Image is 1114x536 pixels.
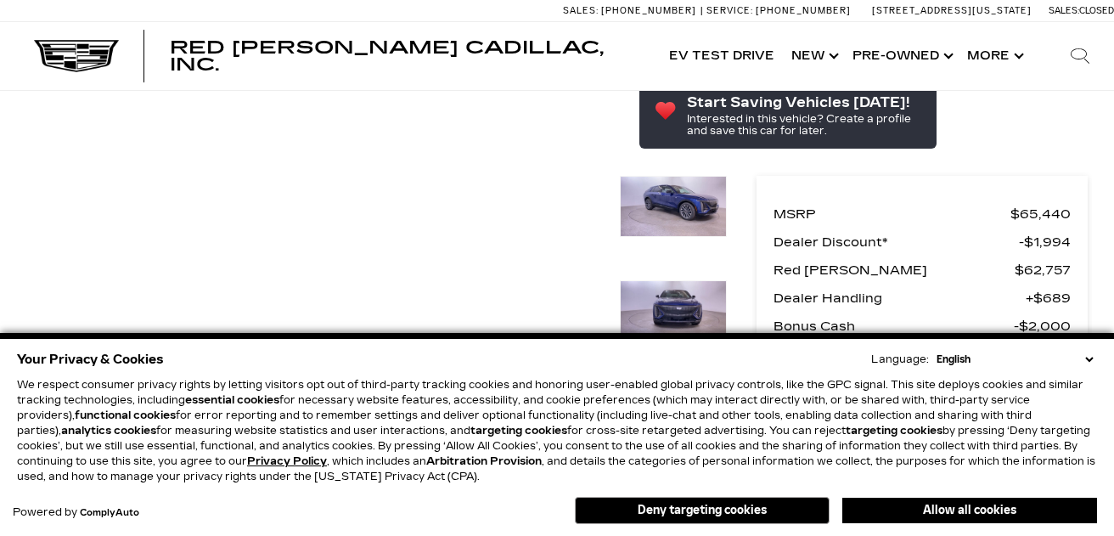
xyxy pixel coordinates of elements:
[783,22,844,90] a: New
[959,22,1029,90] button: More
[842,498,1097,523] button: Allow all cookies
[170,37,604,75] span: Red [PERSON_NAME] Cadillac, Inc.
[774,314,1071,338] a: Bonus Cash $2,000
[872,5,1032,16] a: [STREET_ADDRESS][US_STATE]
[932,352,1097,367] select: Language Select
[247,455,327,467] a: Privacy Policy
[844,22,959,90] a: Pre-Owned
[185,394,279,406] strong: essential cookies
[601,5,696,16] span: [PHONE_NUMBER]
[563,5,599,16] span: Sales:
[13,507,139,518] div: Powered by
[1010,202,1071,226] span: $65,440
[620,280,727,341] img: New 2025 Opulent Blue Metallic Cadillac Sport 1 image 3
[563,6,700,15] a: Sales: [PHONE_NUMBER]
[774,230,1071,254] a: Dealer Discount* $1,994
[470,425,567,437] strong: targeting cookies
[75,409,176,421] strong: functional cookies
[170,39,644,73] a: Red [PERSON_NAME] Cadillac, Inc.
[620,176,727,237] img: New 2025 Opulent Blue Metallic Cadillac Sport 1 image 2
[426,455,542,467] strong: Arbitration Provision
[846,425,942,437] strong: targeting cookies
[1014,314,1071,338] span: $2,000
[774,258,1015,282] span: Red [PERSON_NAME]
[774,286,1071,310] a: Dealer Handling $689
[774,258,1071,282] a: Red [PERSON_NAME] $62,757
[774,314,1014,338] span: Bonus Cash
[774,202,1071,226] a: MSRP $65,440
[1026,286,1071,310] span: $689
[80,508,139,518] a: ComplyAuto
[700,6,855,15] a: Service: [PHONE_NUMBER]
[774,230,1019,254] span: Dealer Discount*
[1015,258,1071,282] span: $62,757
[17,377,1097,484] p: We respect consumer privacy rights by letting visitors opt out of third-party tracking cookies an...
[34,40,119,72] img: Cadillac Dark Logo with Cadillac White Text
[575,497,830,524] button: Deny targeting cookies
[1049,5,1079,16] span: Sales:
[661,22,783,90] a: EV Test Drive
[1019,230,1071,254] span: $1,994
[17,347,164,371] span: Your Privacy & Cookies
[1079,5,1114,16] span: Closed
[706,5,753,16] span: Service:
[756,5,851,16] span: [PHONE_NUMBER]
[774,286,1026,310] span: Dealer Handling
[774,202,1010,226] span: MSRP
[61,425,156,437] strong: analytics cookies
[871,354,929,364] div: Language:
